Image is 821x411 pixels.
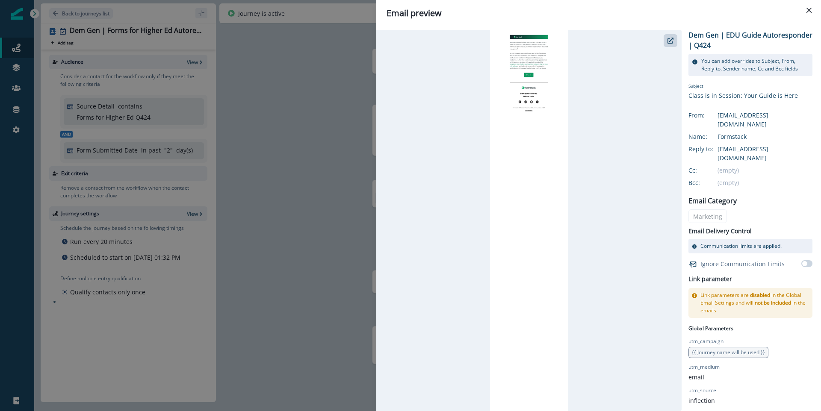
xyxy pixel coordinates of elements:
[718,166,812,175] div: (empty)
[802,3,816,17] button: Close
[490,30,568,411] img: email asset unavailable
[688,396,715,405] p: inflection
[688,274,732,285] h2: Link parameter
[718,132,812,141] div: Formstack
[755,299,791,306] span: not be included
[688,373,704,382] p: email
[688,111,731,120] div: From:
[688,30,812,50] p: Dem Gen | EDU Guide Autoresponder | Q424
[688,132,731,141] div: Name:
[688,91,798,100] div: Class is in Session: Your Guide is Here
[387,7,811,20] div: Email preview
[688,144,731,153] div: Reply to:
[688,166,731,175] div: Cc:
[688,387,716,394] p: utm_source
[718,111,812,129] div: [EMAIL_ADDRESS][DOMAIN_NAME]
[688,338,724,345] p: utm_campaign
[688,178,731,187] div: Bcc:
[688,363,720,371] p: utm_medium
[701,57,809,73] p: You can add overrides to Subject, From, Reply-to, Sender name, Cc and Bcc fields
[700,291,809,314] p: Link parameters are in the Global Email Settings and will in the emails.
[718,144,812,162] div: [EMAIL_ADDRESS][DOMAIN_NAME]
[718,178,812,187] div: (empty)
[750,291,770,299] span: disabled
[688,323,733,332] p: Global Parameters
[688,83,798,91] p: Subject
[692,349,765,356] span: {{ Journey name will be used }}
